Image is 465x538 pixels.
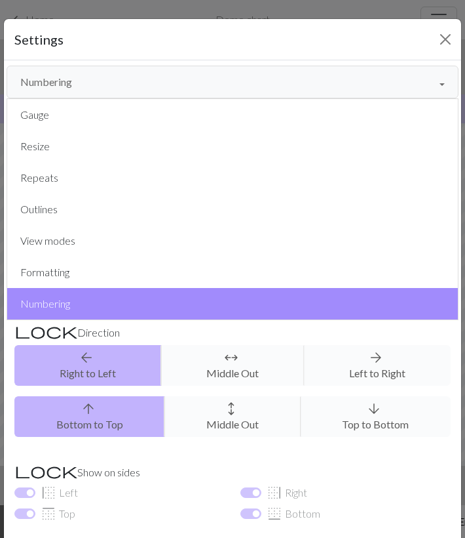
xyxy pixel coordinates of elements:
button: Numbering [7,288,458,320]
button: Numbering [7,66,458,98]
button: Close [435,29,456,50]
label: Bottom [267,506,320,522]
button: Resize [7,131,458,162]
label: Show on sides [7,458,458,485]
button: Repeats [7,162,458,194]
span: border_left [41,484,56,502]
label: Right [267,485,307,501]
button: Outlines [7,194,458,225]
label: Left [41,485,78,501]
label: Top [41,506,75,522]
button: View modes [7,225,458,257]
h5: Settings [14,30,64,49]
label: Direction [7,318,458,345]
span: border_right [267,484,282,502]
button: Formatting [7,257,458,288]
button: Gauge [7,99,458,131]
span: border_bottom [267,505,282,523]
span: border_top [41,505,56,523]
